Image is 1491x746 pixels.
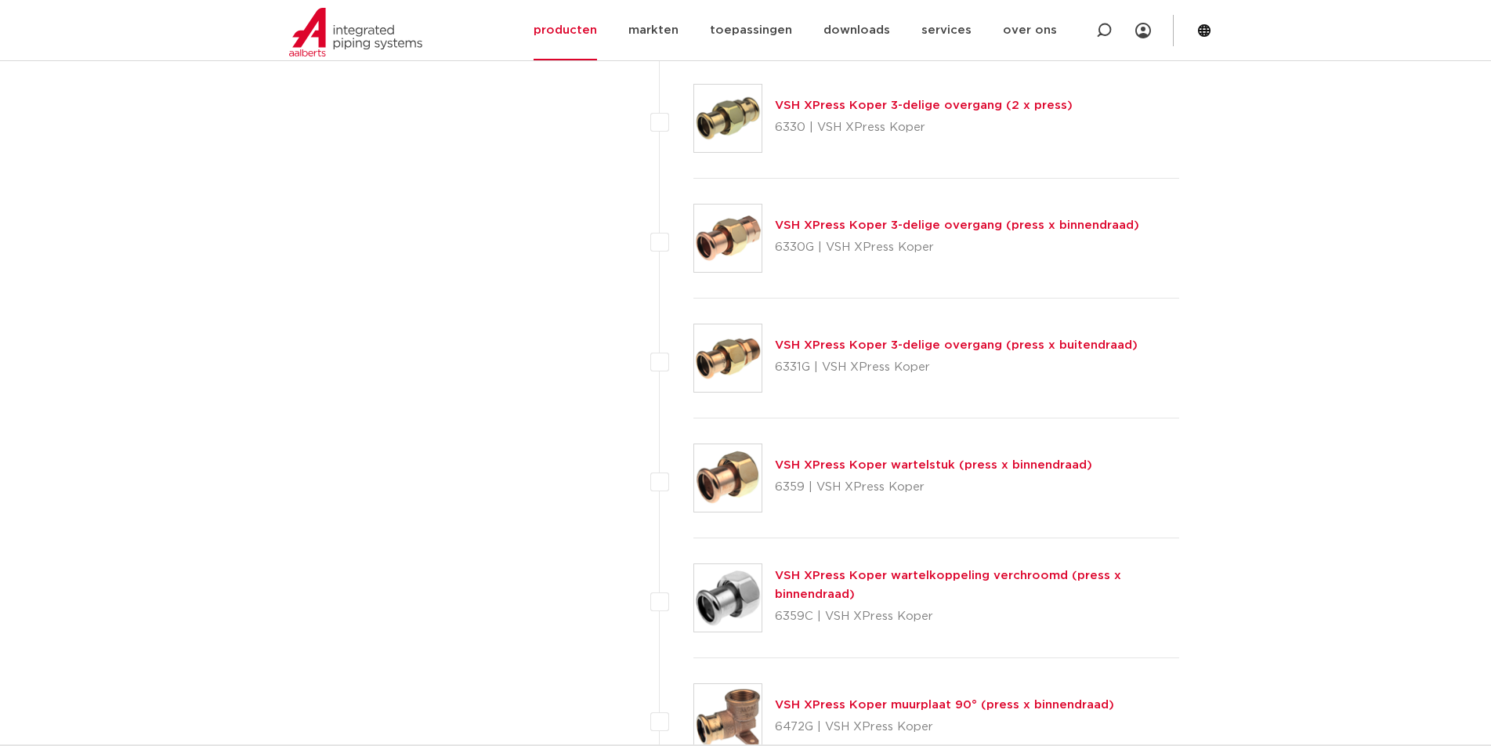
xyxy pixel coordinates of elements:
a: VSH XPress Koper 3-delige overgang (2 x press) [775,100,1073,111]
p: 6331G | VSH XPress Koper [775,355,1138,380]
p: 6359C | VSH XPress Koper [775,604,1180,629]
a: VSH XPress Koper 3-delige overgang (press x buitendraad) [775,339,1138,351]
p: 6330 | VSH XPress Koper [775,115,1073,140]
img: Thumbnail for VSH XPress Koper 3-delige overgang (press x binnendraad) [694,205,762,272]
a: VSH XPress Koper wartelstuk (press x binnendraad) [775,459,1092,471]
a: VSH XPress Koper muurplaat 90° (press x binnendraad) [775,699,1114,711]
img: Thumbnail for VSH XPress Koper 3-delige overgang (2 x press) [694,85,762,152]
a: VSH XPress Koper 3-delige overgang (press x binnendraad) [775,219,1139,231]
img: Thumbnail for VSH XPress Koper wartelstuk (press x binnendraad) [694,444,762,512]
p: 6330G | VSH XPress Koper [775,235,1139,260]
p: 6472G | VSH XPress Koper [775,715,1114,740]
a: VSH XPress Koper wartelkoppeling verchroomd (press x binnendraad) [775,570,1121,600]
img: Thumbnail for VSH XPress Koper 3-delige overgang (press x buitendraad) [694,324,762,392]
img: Thumbnail for VSH XPress Koper wartelkoppeling verchroomd (press x binnendraad) [694,564,762,632]
p: 6359 | VSH XPress Koper [775,475,1092,500]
